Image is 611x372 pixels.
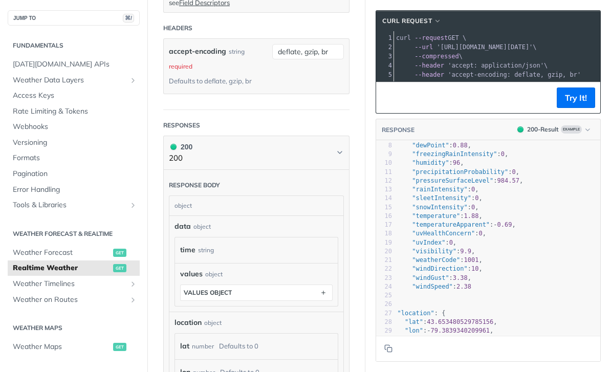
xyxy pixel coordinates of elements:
[13,169,137,179] span: Pagination
[376,256,392,265] div: 21
[8,245,140,260] a: Weather Forecastget
[8,229,140,238] h2: Weather Forecast & realtime
[412,221,490,228] span: "temperatureApparent"
[390,159,464,166] span: : ,
[13,279,126,289] span: Weather Timelines
[390,177,523,184] span: : ,
[390,274,471,281] span: : ,
[448,71,581,78] span: 'accept-encoding: deflate, gzip, br'
[8,88,140,103] a: Access Keys
[390,221,516,228] span: : ,
[412,159,449,166] span: "humidity"
[561,125,582,134] span: Example
[8,119,140,135] a: Webhooks
[414,34,448,41] span: --request
[412,142,449,149] span: "dewPoint"
[412,194,471,202] span: "sleetIntensity"
[460,248,471,255] span: 9.9
[376,159,392,167] div: 10
[405,318,423,325] span: "lat"
[376,150,392,159] div: 9
[448,62,544,69] span: 'accept: application/json'
[13,263,111,273] span: Realtime Weather
[390,283,471,290] span: :
[376,33,394,42] div: 1
[431,327,490,334] span: 79.3839340209961
[169,141,192,152] div: 200
[517,126,523,133] span: 200
[449,239,453,246] span: 0
[414,53,459,60] span: --compressed
[192,339,214,354] div: number
[8,10,140,26] button: JUMP TO⌘/
[163,121,200,130] div: Responses
[512,124,595,135] button: 200200-ResultExample
[390,194,483,202] span: : ,
[527,125,559,134] div: 200 - Result
[414,62,444,69] span: --header
[376,70,394,79] div: 5
[497,221,512,228] span: 0.69
[169,181,220,190] div: Response body
[180,339,189,354] label: lat
[390,150,508,158] span: : ,
[376,61,394,70] div: 4
[493,221,497,228] span: -
[169,44,226,59] label: accept-encoding
[13,122,137,132] span: Webhooks
[390,265,483,272] span: : ,
[8,323,140,333] h2: Weather Maps
[412,274,449,281] span: "windGust"
[390,186,479,193] span: : ,
[412,186,467,193] span: "rainIntensity"
[129,76,137,84] button: Show subpages for Weather Data Layers
[427,318,493,325] span: 43.653480529785156
[405,327,423,334] span: "lon"
[412,168,508,176] span: "precipitationProbability"
[219,339,258,354] div: Defaults to 0
[396,34,411,41] span: curl
[412,230,475,237] span: "uvHealthConcern"
[396,53,463,60] span: \
[184,289,232,296] div: values object
[129,280,137,288] button: Show subpages for Weather Timelines
[390,327,493,334] span: : ,
[8,166,140,182] a: Pagination
[129,296,137,304] button: Show subpages for Weather on Routes
[129,201,137,209] button: Show subpages for Tools & Libraries
[8,135,140,150] a: Versioning
[8,276,140,292] a: Weather TimelinesShow subpages for Weather Timelines
[412,283,452,290] span: "windSpeed"
[376,229,392,238] div: 18
[13,153,137,163] span: Formats
[412,265,467,272] span: "windDirection"
[229,44,245,59] div: string
[8,57,140,72] a: [DATE][DOMAIN_NAME] APIs
[8,150,140,166] a: Formats
[205,270,223,279] div: object
[412,204,467,211] span: "snowIntensity"
[453,159,460,166] span: 96
[376,309,392,318] div: 27
[376,238,392,247] div: 19
[376,282,392,291] div: 24
[13,342,111,352] span: Weather Maps
[13,138,137,148] span: Versioning
[390,318,497,325] span: : ,
[193,222,211,231] div: object
[390,142,471,149] span: : ,
[8,41,140,50] h2: Fundamentals
[376,300,392,309] div: 26
[174,221,191,232] span: data
[169,196,341,215] div: object
[13,185,137,195] span: Error Handling
[13,91,137,101] span: Access Keys
[390,256,483,264] span: : ,
[512,168,515,176] span: 0
[412,212,460,220] span: "temperature"
[13,59,137,70] span: [DATE][DOMAIN_NAME] APIs
[390,204,479,211] span: : ,
[113,264,126,272] span: get
[8,104,140,119] a: Rate Limiting & Tokens
[13,248,111,258] span: Weather Forecast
